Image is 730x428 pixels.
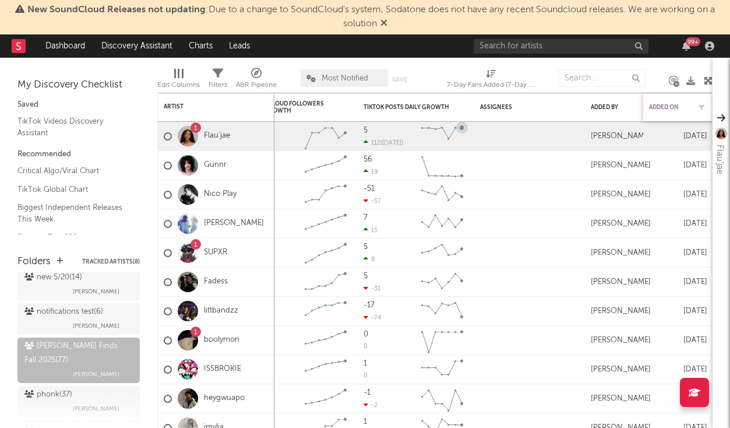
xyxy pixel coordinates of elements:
svg: Chart title [416,268,468,297]
div: Added On [649,104,690,111]
input: Search... [558,69,646,87]
div: notifications test ( 6 ) [24,305,103,319]
svg: Chart title [299,238,352,268]
div: [PERSON_NAME] [591,278,651,287]
a: Nico Play [204,190,237,199]
svg: Chart title [299,209,352,238]
svg: Chart title [299,268,352,297]
svg: Chart title [299,122,352,151]
a: new 5/20(14)[PERSON_NAME] [17,269,140,300]
span: [PERSON_NAME] [73,319,119,333]
div: -17 [364,301,375,309]
div: 7-Day Fans Added (7-Day Fans Added) [447,78,534,92]
div: Recommended [17,148,140,162]
span: New SoundCloud Releases not updating [27,5,206,15]
div: [DATE] [649,334,707,348]
div: 5 [364,243,368,251]
button: 99+ [682,41,690,51]
a: TikTok Videos Discovery Assistant [17,115,128,139]
div: 5 [364,272,368,280]
div: 1 [364,360,367,367]
div: 7-Day Fans Added (7-Day Fans Added) [447,64,534,97]
div: Edit Columns [157,64,200,97]
div: Saved [17,98,140,112]
a: phonk(37)[PERSON_NAME] [17,386,140,418]
div: [DATE] [649,246,707,260]
div: [PERSON_NAME] [591,132,651,141]
div: [PERSON_NAME] [591,336,651,345]
button: Tracked Artists(8) [82,259,140,265]
div: [PERSON_NAME] [591,365,651,374]
svg: Chart title [299,180,352,209]
div: Assignees [480,104,562,111]
span: : Due to a change to SoundCloud's system, Sodatone does not have any recent Soundcloud releases. ... [27,5,715,29]
a: Biggest Independent Releases This Week [17,201,128,225]
button: Save [392,76,407,83]
div: 99 + [686,37,700,46]
div: 1 [364,418,367,426]
div: My Discovery Checklist [17,78,140,92]
a: ISSBROKIE [204,364,241,374]
svg: Chart title [299,355,352,384]
div: TikTok Posts Daily Growth [364,104,451,111]
div: 0 [364,373,368,379]
div: 0 [364,331,368,338]
a: TikTok Global Chart [17,183,128,196]
svg: Chart title [416,326,468,355]
div: phonk ( 37 ) [24,388,72,402]
span: Most Notified [322,75,368,82]
a: Shazam Top 200 [17,231,128,244]
div: Folders [17,255,51,269]
a: Dashboard [37,34,93,58]
div: Filters [209,64,227,97]
div: Flau'jae [713,145,727,174]
div: [DATE] [649,275,707,289]
div: [PERSON_NAME] [591,248,651,258]
div: [PERSON_NAME] Finds Fall 2025 ( 77 ) [24,339,130,367]
svg: Chart title [416,209,468,238]
div: [PERSON_NAME] [591,394,651,404]
div: [DATE] [649,129,707,143]
div: Edit Columns [157,78,200,92]
div: [DATE] [649,363,707,377]
div: [DATE] [649,217,707,231]
div: [PERSON_NAME] [591,219,651,229]
div: [PERSON_NAME] [591,190,651,199]
div: A&R Pipeline [236,78,277,92]
svg: Chart title [416,384,468,413]
a: [PERSON_NAME] Finds Fall 2025(77)[PERSON_NAME] [17,338,140,383]
svg: Chart title [416,180,468,209]
svg: Chart title [299,326,352,355]
div: SoundCloud Followers Daily Growth [247,100,334,114]
div: -51 [364,185,375,192]
a: Fadess [204,277,228,287]
div: 0 [364,343,368,350]
div: 56 [364,156,372,163]
span: [PERSON_NAME] [73,285,119,299]
svg: Chart title [299,151,352,180]
a: Critical Algo/Viral Chart [17,164,128,177]
svg: Chart title [416,238,468,268]
a: [PERSON_NAME] [204,219,264,229]
div: 15 [364,226,378,234]
span: [PERSON_NAME] [73,402,119,416]
a: boolymon [204,335,239,345]
div: new 5/20 ( 14 ) [24,271,82,285]
a: littbandzz [204,306,238,316]
input: Search for artists [474,39,648,54]
span: [PERSON_NAME] [73,367,119,381]
button: Filter by Added On [696,101,707,113]
span: Dismiss [380,19,387,29]
svg: Chart title [299,297,352,326]
div: 5 [364,127,368,134]
svg: Chart title [416,151,468,180]
div: [DATE] [649,392,707,406]
a: Flau'jae [204,131,230,141]
div: Added By [591,104,620,111]
div: [DATE] [649,159,707,173]
div: -2 [364,401,378,409]
div: Filters [209,78,227,92]
a: Gunnr [204,160,227,170]
div: [DATE] [649,304,707,318]
div: Artist [164,103,251,110]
